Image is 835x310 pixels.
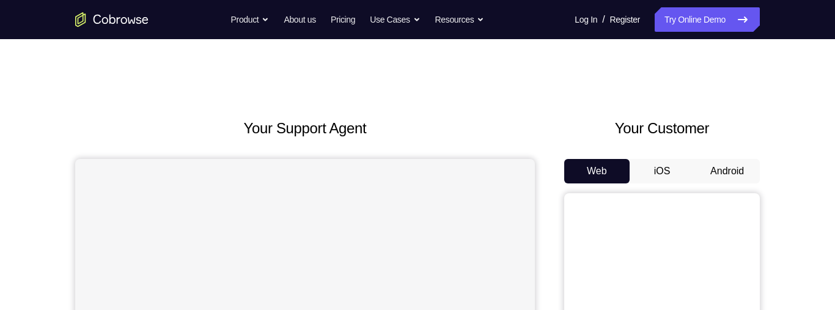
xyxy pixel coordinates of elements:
[284,7,315,32] a: About us
[655,7,760,32] a: Try Online Demo
[331,7,355,32] a: Pricing
[231,7,270,32] button: Product
[435,7,485,32] button: Resources
[564,159,630,183] button: Web
[630,159,695,183] button: iOS
[75,117,535,139] h2: Your Support Agent
[602,12,605,27] span: /
[575,7,597,32] a: Log In
[75,12,149,27] a: Go to the home page
[370,7,420,32] button: Use Cases
[564,117,760,139] h2: Your Customer
[694,159,760,183] button: Android
[610,7,640,32] a: Register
